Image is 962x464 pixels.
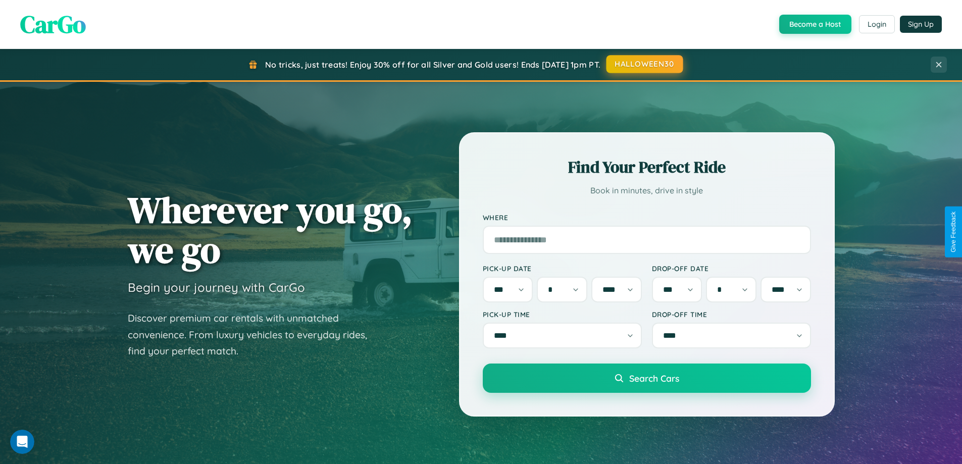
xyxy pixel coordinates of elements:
[265,60,600,70] span: No tricks, just treats! Enjoy 30% off for all Silver and Gold users! Ends [DATE] 1pm PT.
[128,310,380,359] p: Discover premium car rentals with unmatched convenience. From luxury vehicles to everyday rides, ...
[128,280,305,295] h3: Begin your journey with CarGo
[128,190,413,270] h1: Wherever you go, we go
[483,264,642,273] label: Pick-up Date
[483,213,811,222] label: Where
[652,310,811,319] label: Drop-off Time
[900,16,942,33] button: Sign Up
[20,8,86,41] span: CarGo
[606,55,683,73] button: HALLOWEEN30
[483,156,811,178] h2: Find Your Perfect Ride
[629,373,679,384] span: Search Cars
[652,264,811,273] label: Drop-off Date
[483,364,811,393] button: Search Cars
[859,15,895,33] button: Login
[10,430,34,454] iframe: Intercom live chat
[483,183,811,198] p: Book in minutes, drive in style
[779,15,851,34] button: Become a Host
[483,310,642,319] label: Pick-up Time
[950,212,957,252] div: Give Feedback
